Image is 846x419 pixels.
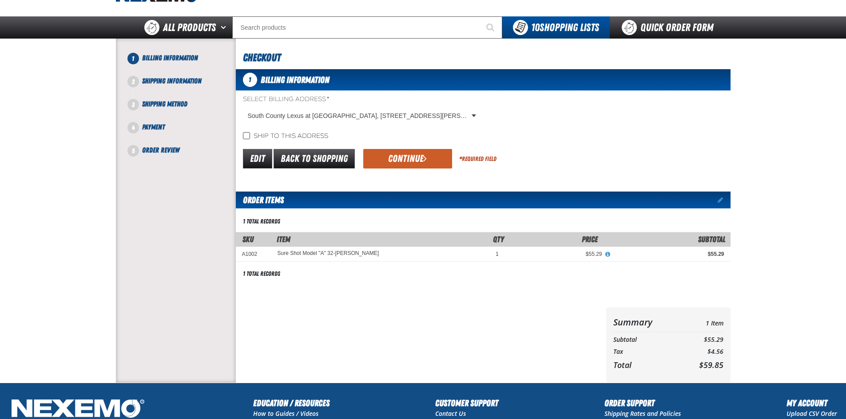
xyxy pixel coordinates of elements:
h2: My Account [786,396,837,410]
span: Order Review [142,146,179,154]
a: Shipping Rates and Policies [604,409,681,418]
th: Summary [613,314,681,330]
: Sure Shot Model "A" 32-[PERSON_NAME] [278,251,379,257]
li: Payment. Step 4 of 5. Not Completed [133,122,236,145]
span: 2 [127,76,139,87]
h2: Order Support [604,396,681,410]
td: $4.56 [681,346,723,358]
td: A1002 [236,247,271,261]
div: 1 total records [243,217,280,226]
li: Shipping Method. Step 3 of 5. Not Completed [133,99,236,122]
a: Upload CSV Order [786,409,837,418]
span: Payment [142,123,165,131]
span: Price [582,235,598,244]
div: 1 total records [243,270,280,278]
a: Edit items [718,197,731,203]
th: Total [613,358,681,372]
div: $55.29 [615,251,724,258]
button: Start Searching [480,16,502,39]
a: Edit [243,149,272,168]
a: Quick Order Form [610,16,730,39]
h2: Order Items [236,192,284,208]
button: Continue [363,149,452,168]
button: You have 10 Shopping Lists. Open to view details [502,16,610,39]
nav: Checkout steps. Current step is Billing Information. Step 1 of 5 [127,53,236,156]
li: Billing Information. Step 1 of 5. Not Completed [133,53,236,76]
label: Select Billing Address [243,95,480,104]
span: Shopping Lists [531,21,599,34]
button: View All Prices for Sure Shot Model "A" 32-Ounce Sprayer [602,251,614,258]
span: 1 [496,251,499,257]
h2: Education / Resources [253,396,330,410]
a: Back to Shopping [274,149,355,168]
span: Checkout [243,51,281,64]
span: Qty [493,235,504,244]
span: Item [277,235,290,244]
span: $59.85 [699,360,723,370]
a: How to Guides / Videos [253,409,318,418]
th: Subtotal [613,334,681,346]
div: Required Field [459,155,496,163]
span: 1 [243,73,257,87]
span: 3 [127,99,139,110]
span: Billing Information [142,54,198,62]
td: $55.29 [681,334,723,346]
td: 1 Item [681,314,723,330]
span: South County Lexus at [GEOGRAPHIC_DATA], [STREET_ADDRESS][PERSON_NAME] [248,111,470,121]
span: 1 [127,53,139,64]
li: Order Review. Step 5 of 5. Not Completed [133,145,236,156]
span: Shipping Information [142,77,202,85]
h2: Customer Support [435,396,498,410]
button: Open All Products pages [218,16,232,39]
label: Ship to this address [243,132,328,141]
span: 4 [127,122,139,133]
th: Tax [613,346,681,358]
li: Shipping Information. Step 2 of 5. Not Completed [133,76,236,99]
strong: 10 [531,21,540,34]
span: All Products [163,20,216,35]
input: Ship to this address [243,132,250,139]
span: 5 [127,145,139,157]
a: SKU [242,235,254,244]
span: Subtotal [698,235,725,244]
span: Shipping Method [142,100,187,108]
a: Contact Us [435,409,466,418]
input: Search [232,16,502,39]
span: Billing Information [261,74,330,85]
div: $55.29 [511,251,602,258]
